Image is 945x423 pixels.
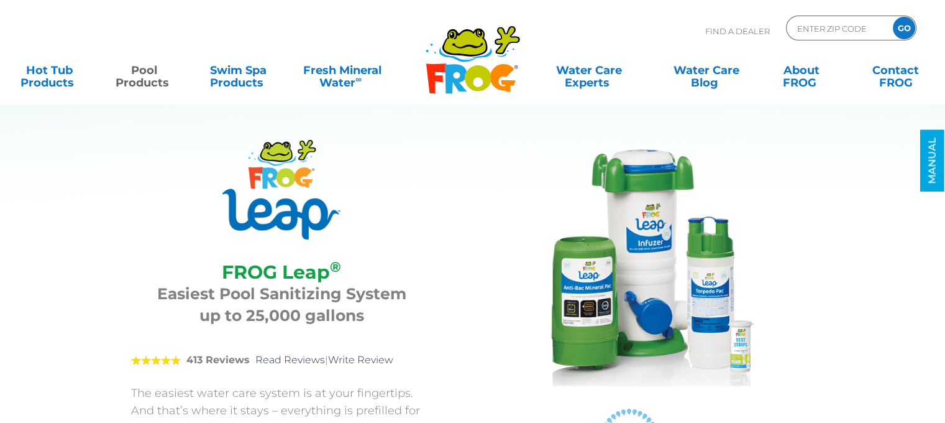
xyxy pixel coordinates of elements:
[920,130,944,192] a: MANUAL
[186,354,250,366] strong: 413 Reviews
[147,261,417,283] h2: FROG Leap
[107,58,180,83] a: PoolProducts
[255,354,325,366] a: Read Reviews
[764,58,838,83] a: AboutFROG
[529,58,649,83] a: Water CareExperts
[796,19,880,37] input: Zip Code Form
[893,17,915,39] input: GO
[147,283,417,327] h3: Easiest Pool Sanitizing System up to 25,000 gallons
[296,58,388,83] a: Fresh MineralWater∞
[222,140,340,239] img: Product Logo
[131,355,181,365] span: 5
[131,336,432,384] div: |
[670,58,743,83] a: Water CareBlog
[355,74,362,84] sup: ∞
[705,16,770,47] p: Find A Dealer
[328,354,393,366] a: Write Review
[859,58,933,83] a: ContactFROG
[330,258,341,276] sup: ®
[12,58,86,83] a: Hot TubProducts
[202,58,275,83] a: Swim SpaProducts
